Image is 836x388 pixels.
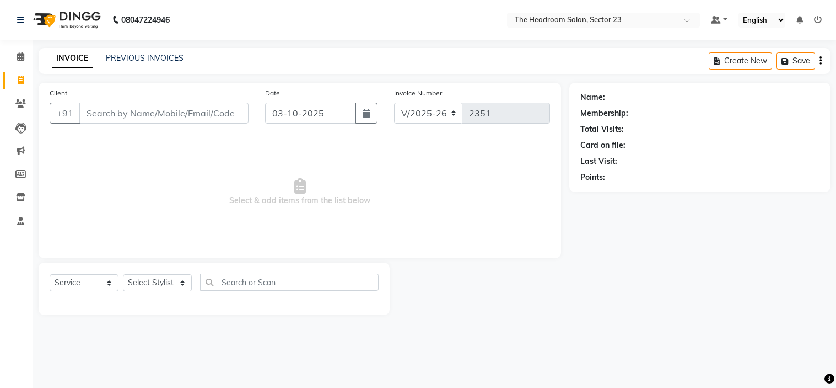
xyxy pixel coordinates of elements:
div: Card on file: [580,140,625,151]
div: Points: [580,172,605,183]
div: Last Visit: [580,156,617,167]
input: Search or Scan [200,274,379,291]
input: Search by Name/Mobile/Email/Code [79,103,249,124]
button: +91 [50,103,80,124]
div: Membership: [580,108,628,119]
div: Name: [580,92,605,103]
div: Total Visits: [580,124,624,135]
a: PREVIOUS INVOICES [106,53,184,63]
button: Save [776,52,815,70]
b: 08047224946 [121,4,170,35]
img: logo [28,4,104,35]
button: Create New [709,52,772,70]
label: Invoice Number [394,88,442,98]
span: Select & add items from the list below [50,137,550,247]
a: INVOICE [52,49,93,68]
label: Date [265,88,280,98]
label: Client [50,88,67,98]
